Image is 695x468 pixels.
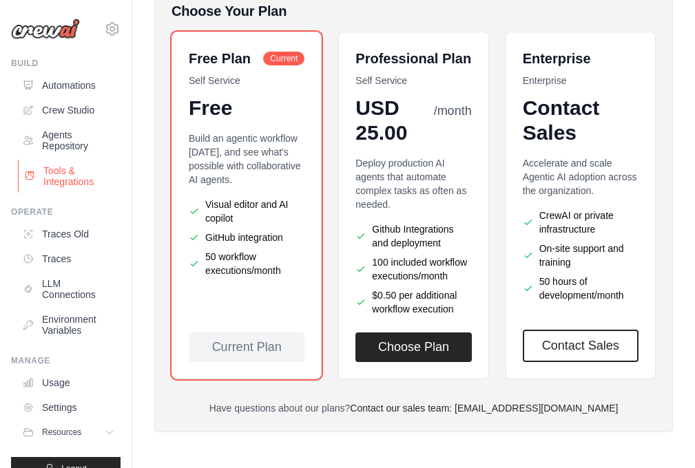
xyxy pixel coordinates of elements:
h5: Choose Your Plan [172,1,656,21]
a: Traces Old [17,223,121,245]
a: Traces [17,248,121,270]
iframe: Chat Widget [626,402,695,468]
li: On-site support and training [523,242,639,269]
a: Contact our sales team: [EMAIL_ADDRESS][DOMAIN_NAME] [350,403,618,414]
p: Self Service [189,74,304,87]
div: Operate [11,206,121,217]
p: Enterprise [523,74,639,87]
div: Build [11,58,121,69]
span: /month [434,102,472,120]
h6: Professional Plan [355,49,471,68]
a: Settings [17,396,121,418]
p: Self Service [355,74,471,87]
a: Automations [17,74,121,96]
a: Tools & Integrations [18,160,122,193]
li: Github Integrations and deployment [355,222,471,250]
li: 50 hours of development/month [523,275,639,302]
span: USD 25.00 [355,96,431,145]
a: Contact Sales [523,330,639,362]
a: Crew Studio [17,99,121,121]
div: Manage [11,355,121,366]
p: Build an agentic workflow [DATE], and see what's possible with collaborative AI agents. [189,131,304,187]
li: Visual editor and AI copilot [189,198,304,225]
button: Resources [17,421,121,443]
li: CrewAI or private infrastructure [523,209,639,236]
li: 50 workflow executions/month [189,250,304,277]
div: Free [189,96,304,120]
span: Current [263,52,304,65]
li: GitHub integration [189,231,304,244]
li: $0.50 per additional workflow execution [355,288,471,316]
li: 100 included workflow executions/month [355,255,471,283]
a: LLM Connections [17,273,121,306]
a: Agents Repository [17,124,121,157]
p: Have questions about our plans? [172,401,656,415]
h6: Free Plan [189,49,251,68]
a: Usage [17,372,121,394]
p: Accelerate and scale Agentic AI adoption across the organization. [523,156,639,198]
p: Deploy production AI agents that automate complex tasks as often as needed. [355,156,471,211]
button: Choose Plan [355,332,471,362]
div: Contact Sales [523,96,639,145]
div: Current Plan [189,332,304,362]
img: Logo [11,19,80,39]
h6: Enterprise [523,49,639,68]
a: Environment Variables [17,308,121,341]
span: Resources [42,427,81,438]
